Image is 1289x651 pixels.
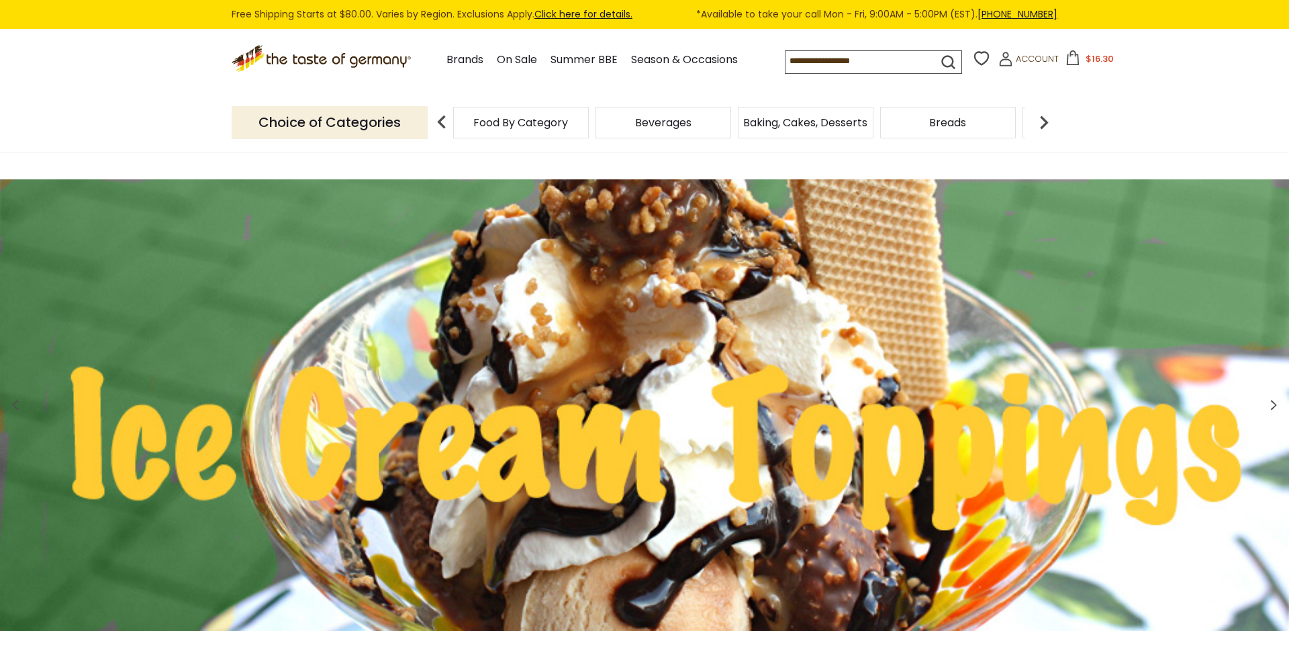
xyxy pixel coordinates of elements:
span: Account [1016,52,1059,65]
a: Breads [929,118,966,128]
a: Baking, Cakes, Desserts [743,118,867,128]
p: Choice of Categories [232,106,428,139]
a: On Sale [497,51,537,69]
a: [PHONE_NUMBER] [977,7,1057,21]
div: Free Shipping Starts at $80.00. Varies by Region. Exclusions Apply. [232,7,1057,22]
a: Summer BBE [551,51,618,69]
a: Beverages [635,118,691,128]
img: next arrow [1031,109,1057,136]
a: Brands [446,51,483,69]
span: $16.30 [1086,52,1114,65]
a: Food By Category [473,118,568,128]
a: Season & Occasions [631,51,738,69]
img: previous arrow [428,109,455,136]
a: Click here for details. [534,7,632,21]
a: Account [998,52,1059,71]
span: *Available to take your call Mon - Fri, 9:00AM - 5:00PM (EST). [696,7,1057,22]
button: $16.30 [1061,50,1118,71]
